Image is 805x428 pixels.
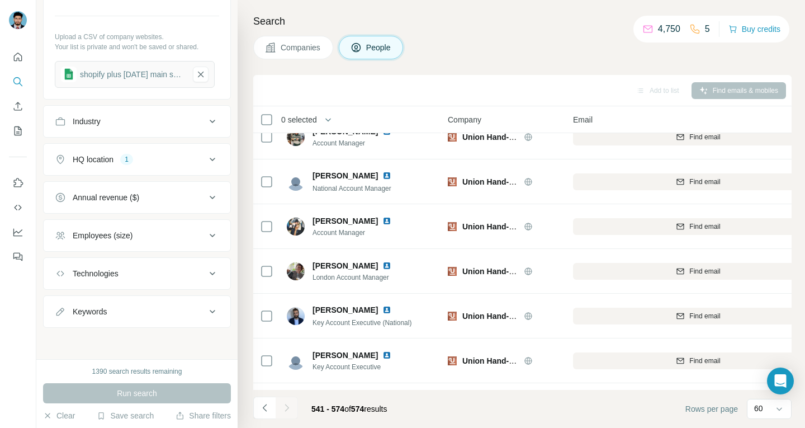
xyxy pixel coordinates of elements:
button: Navigate to previous page [253,397,276,419]
span: results [311,405,387,413]
span: [PERSON_NAME] [312,170,378,181]
button: Save search [97,410,154,421]
span: People [366,42,392,53]
p: Upload a CSV of company websites. [55,32,219,42]
button: My lists [9,121,27,141]
button: Use Surfe API [9,197,27,218]
span: Find email [689,266,720,276]
img: Avatar [9,11,27,29]
p: 4,750 [658,22,680,36]
img: LinkedIn logo [382,351,391,360]
span: Find email [689,311,720,321]
span: Rows per page [685,403,738,415]
span: [PERSON_NAME] [312,260,378,271]
button: Keywords [44,298,230,325]
h4: Search [253,13,792,29]
button: Technologies [44,260,230,287]
span: Companies [281,42,321,53]
span: 0 selected [281,114,317,125]
img: Avatar [287,173,305,191]
div: Employees (size) [73,230,132,241]
span: [PERSON_NAME] [312,304,378,316]
div: Keywords [73,306,107,317]
div: Annual revenue ($) [73,192,139,203]
span: Find email [689,132,720,142]
span: Key Account Executive [312,362,405,372]
span: Union Hand-Roasted Coffee [462,222,566,231]
img: Logo of Union Hand-Roasted Coffee [448,177,457,186]
span: Union Hand-Roasted Coffee [462,356,566,365]
img: gsheets icon [61,67,77,82]
span: Account Manager [312,138,405,148]
button: Clear [43,410,75,421]
button: Use Surfe on LinkedIn [9,173,27,193]
button: Buy credits [728,21,780,37]
span: 574 [351,405,364,413]
button: Quick start [9,47,27,67]
img: Avatar [287,307,305,325]
span: Find email [689,356,720,366]
img: Avatar [287,352,305,370]
p: 60 [754,403,763,414]
img: Avatar [287,218,305,236]
img: Logo of Union Hand-Roasted Coffee [448,356,457,365]
span: of [344,405,351,413]
div: Technologies [73,268,119,279]
span: Union Hand-Roasted Coffee [462,312,566,321]
button: Share filters [176,410,231,421]
span: Union Hand-Roasted Coffee [462,133,566,142]
button: Annual revenue ($) [44,184,230,211]
span: [PERSON_NAME] [312,350,378,361]
img: LinkedIn logo [382,261,391,270]
div: Industry [73,116,101,127]
span: Find email [689,222,720,232]
p: 5 [705,22,710,36]
button: HQ location1 [44,146,230,173]
img: Logo of Union Hand-Roasted Coffee [448,267,457,276]
img: Logo of Union Hand-Roasted Coffee [448,312,457,321]
span: 541 - 574 [311,405,344,413]
span: Account Manager [312,228,405,238]
button: Search [9,72,27,92]
span: [PERSON_NAME] [312,215,378,227]
div: shopify plus [DATE] main sheet for surfe companies [80,69,185,80]
span: Key Account Executive (National) [312,319,411,327]
div: 1 [120,154,133,164]
button: Enrich CSV [9,96,27,116]
div: Open Intercom Messenger [767,368,794,394]
img: LinkedIn logo [382,305,391,314]
button: Feedback [9,247,27,267]
div: 1390 search results remaining [92,366,182,377]
span: Union Hand-Roasted Coffee [462,177,566,186]
span: Email [573,114,593,125]
div: HQ location [73,154,113,165]
span: National Account Manager [312,185,391,192]
span: Union Hand-Roasted Coffee [462,267,566,276]
button: Industry [44,108,230,135]
span: London Account Manager [312,272,405,283]
span: Find email [689,177,720,187]
img: Avatar [287,128,305,146]
span: Company [448,114,481,125]
img: Avatar [287,262,305,280]
img: LinkedIn logo [382,171,391,180]
img: LinkedIn logo [382,217,391,225]
img: Logo of Union Hand-Roasted Coffee [448,133,457,142]
button: Dashboard [9,222,27,242]
img: Logo of Union Hand-Roasted Coffee [448,222,457,231]
button: Employees (size) [44,222,230,249]
p: Your list is private and won't be saved or shared. [55,42,219,52]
